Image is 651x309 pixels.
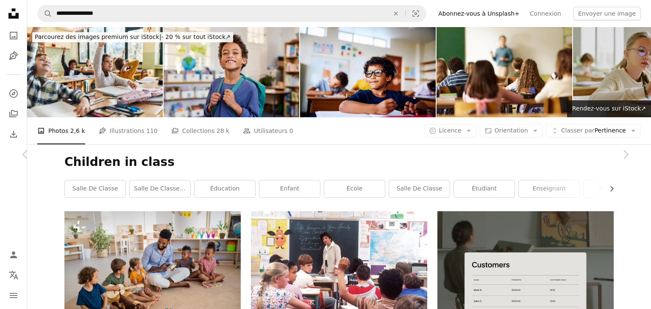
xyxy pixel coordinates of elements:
[217,126,229,135] span: 28 k
[27,27,163,117] img: Une écolière heureuse et ses amis lèvent la main sur une classe.
[5,267,22,284] button: Langue
[65,180,125,197] a: Salle de classe
[567,100,651,117] a: Rendez-vous sur iStock↗
[437,27,572,117] img: Vue arrière d’écoliers ayant une classe dans la salle de classe.
[387,6,405,22] button: Effacer
[32,32,233,42] div: - 20 % sur tout iStock ↗
[5,105,22,122] a: Collections
[519,180,579,197] a: enseignant
[99,117,158,144] a: Illustrations 110
[37,5,426,22] form: Rechercher des visuels sur tout le site
[146,126,158,135] span: 110
[561,127,595,134] span: Classer par
[480,124,543,138] button: Orientation
[289,126,293,135] span: 0
[64,266,241,273] a: Un groupe de petits enfants de maternelle avec un professeur assis par terre à l’intérieur de la ...
[525,7,566,20] a: Connexion
[573,7,641,20] button: Envoyer une image
[495,127,528,134] span: Orientation
[5,47,22,64] a: Illustrations
[406,6,426,22] button: Recherche de visuels
[38,6,52,22] button: Rechercher sur Unsplash
[130,180,190,197] a: Salle de classe pour enfants
[439,127,462,134] span: Licence
[5,85,22,102] a: Explorer
[64,154,614,170] h1: Children in class
[5,287,22,304] button: Menu
[300,27,436,117] img: Écolier assis à son bureau, souriant, regardant de côté
[259,180,320,197] a: enfant
[195,180,255,197] a: éducation
[572,105,646,112] span: Rendez-vous sur iStock ↗
[433,7,525,20] a: Abonnez-vous à Unsplash+
[5,246,22,263] a: Connexion / S’inscrire
[389,180,450,197] a: salle de classe
[27,27,238,47] a: Parcourez des images premium sur iStock|- 20 % sur tout iStock↗
[243,117,293,144] a: Utilisateurs 0
[546,124,641,138] button: Classer parPertinence
[164,27,299,117] img: Fier écolier multiethnique souriant à l’école primaire
[454,180,515,197] a: étudiant
[5,27,22,44] a: Photos
[584,180,644,197] a: apprendre
[561,127,626,135] span: Pertinence
[324,180,385,197] a: école
[424,124,476,138] button: Licence
[600,114,651,195] a: Suivant
[171,117,229,144] a: Collections 28 k
[251,266,427,273] a: femme debout devant des enfants
[35,33,161,40] span: Parcourez des images premium sur iStock |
